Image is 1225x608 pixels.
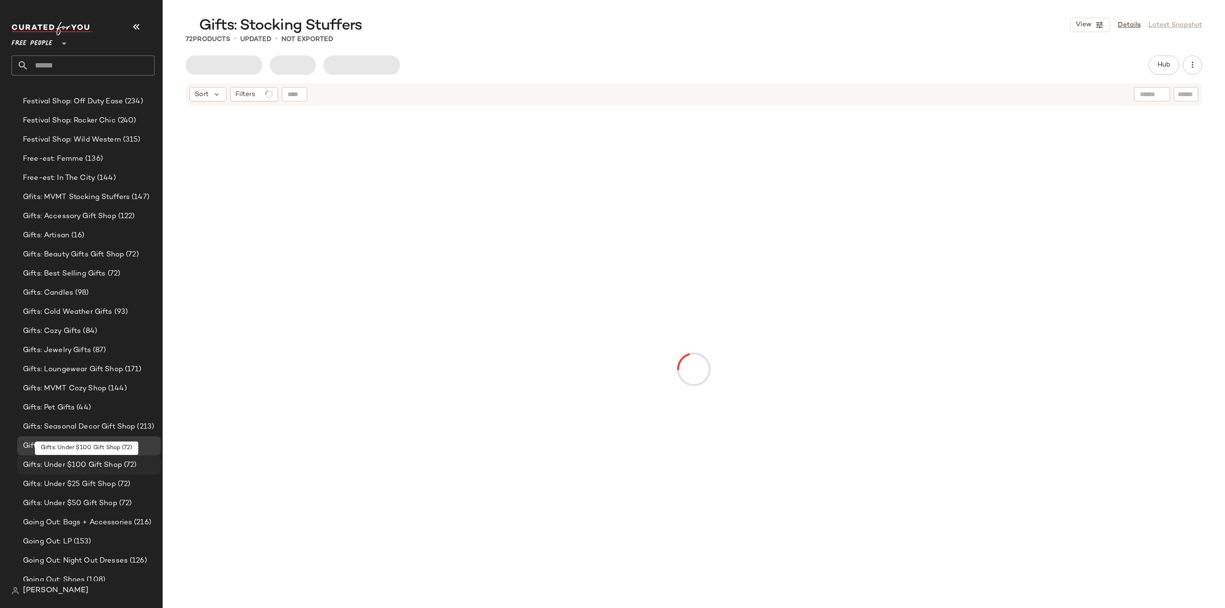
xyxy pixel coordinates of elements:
[23,383,106,394] span: Gifts: MVMT Cozy Shop
[23,421,135,432] span: Gifts: Seasonal Decor Gift Shop
[135,421,154,432] span: (213)
[124,249,139,260] span: (72)
[186,36,193,43] span: 72
[23,345,91,356] span: Gifts: Jewelry Gifts
[85,575,105,586] span: (108)
[23,364,123,375] span: Gifts: Loungewear Gift Shop
[199,16,362,35] span: Gifts: Stocking Stuffers
[23,575,85,586] span: Going Out: Shoes
[23,211,116,222] span: Gifts: Accessory Gift Shop
[23,479,116,490] span: Gifts: Under $25 Gift Shop
[11,22,93,35] img: cfy_white_logo.C9jOOHJF.svg
[23,585,89,597] span: [PERSON_NAME]
[23,536,72,547] span: Going Out: LP
[23,307,112,318] span: Gifts: Cold Weather Gifts
[23,287,73,298] span: Gifts: Candles
[83,154,103,165] span: (136)
[72,536,91,547] span: (153)
[23,96,123,107] span: Festival Shop: Off Duty Ease
[1148,55,1179,75] button: Hub
[11,587,19,595] img: svg%3e
[69,230,85,241] span: (16)
[23,192,130,203] span: Gfits: MVMT Stocking Stuffers
[23,134,121,145] span: Festival Shop: Wild Western
[130,192,149,203] span: (147)
[23,555,128,566] span: Going Out: Night Out Dresses
[116,211,135,222] span: (122)
[23,115,116,126] span: Festival Shop: Rocker Chic
[281,34,333,44] p: Not Exported
[75,402,91,413] span: (44)
[105,441,120,452] span: (72)
[128,555,147,566] span: (126)
[235,89,255,99] span: Filters
[1157,61,1170,69] span: Hub
[23,441,105,452] span: Gifts: Stocking Stuffers
[23,154,83,165] span: Free-est: Femme
[106,383,127,394] span: (144)
[132,517,151,528] span: (216)
[23,402,75,413] span: Gifts: Pet Gifts
[23,173,95,184] span: Free-est: In The City
[275,33,278,45] span: •
[123,96,143,107] span: (234)
[95,173,116,184] span: (144)
[195,89,209,99] span: Sort
[23,517,132,528] span: Going Out: Bags + Accessories
[121,134,141,145] span: (315)
[116,115,136,126] span: (240)
[23,460,122,471] span: Gifts: Under $100 Gift Shop
[122,460,137,471] span: (72)
[23,268,106,279] span: Gifts: Best Selling Gifts
[23,326,81,337] span: Gifts: Cozy Gifts
[1075,21,1091,29] span: View
[11,33,53,50] span: Free People
[23,498,117,509] span: Gifts: Under $50 Gift Shop
[1070,18,1110,32] button: View
[123,364,142,375] span: (171)
[1118,20,1141,30] a: Details
[112,307,128,318] span: (93)
[23,249,124,260] span: Gifts: Beauty Gifts Gift Shop
[73,287,89,298] span: (98)
[23,230,69,241] span: Gifts: Artisan
[91,345,106,356] span: (87)
[116,479,131,490] span: (72)
[117,498,132,509] span: (72)
[240,34,271,44] p: updated
[81,326,97,337] span: (84)
[186,34,230,44] div: Products
[106,268,121,279] span: (72)
[234,33,236,45] span: •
